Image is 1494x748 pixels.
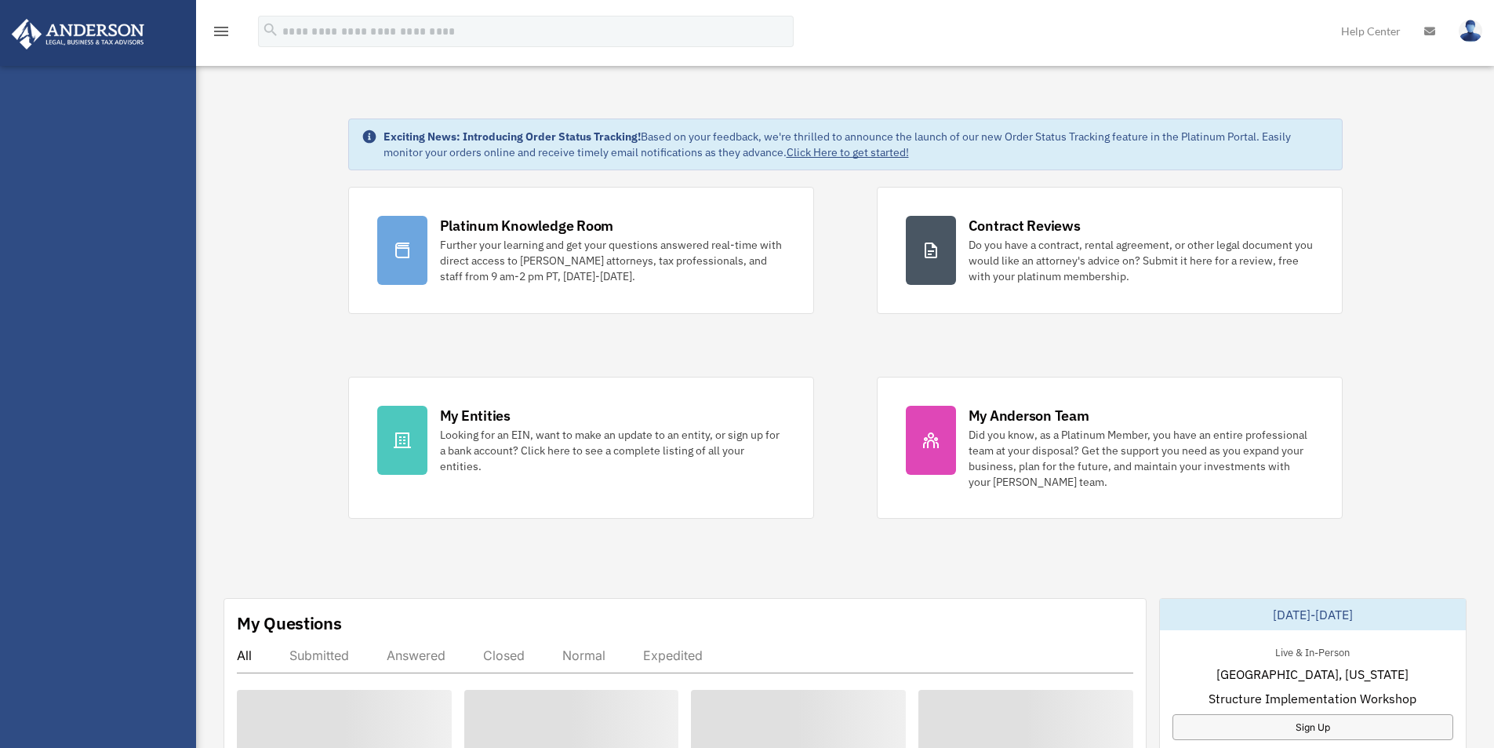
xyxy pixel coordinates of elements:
img: User Pic [1459,20,1482,42]
span: Structure Implementation Workshop [1209,689,1416,708]
i: search [262,21,279,38]
div: All [237,648,252,663]
div: Expedited [643,648,703,663]
div: Looking for an EIN, want to make an update to an entity, or sign up for a bank account? Click her... [440,427,785,474]
a: Sign Up [1172,714,1453,740]
div: Did you know, as a Platinum Member, you have an entire professional team at your disposal? Get th... [969,427,1314,490]
div: Platinum Knowledge Room [440,216,614,235]
div: Answered [387,648,445,663]
div: [DATE]-[DATE] [1160,599,1466,630]
a: Click Here to get started! [787,145,909,159]
img: Anderson Advisors Platinum Portal [7,19,149,49]
a: menu [212,27,231,41]
div: Do you have a contract, rental agreement, or other legal document you would like an attorney's ad... [969,237,1314,284]
div: My Anderson Team [969,406,1089,425]
div: Submitted [289,648,349,663]
div: Closed [483,648,525,663]
a: My Entities Looking for an EIN, want to make an update to an entity, or sign up for a bank accoun... [348,377,814,519]
i: menu [212,22,231,41]
div: Live & In-Person [1263,643,1362,659]
div: Contract Reviews [969,216,1081,235]
div: Normal [562,648,605,663]
a: Platinum Knowledge Room Further your learning and get your questions answered real-time with dire... [348,187,814,314]
strong: Exciting News: Introducing Order Status Tracking! [383,130,641,144]
span: [GEOGRAPHIC_DATA], [US_STATE] [1216,665,1409,684]
div: Based on your feedback, we're thrilled to announce the launch of our new Order Status Tracking fe... [383,129,1329,160]
div: My Entities [440,406,511,425]
div: Further your learning and get your questions answered real-time with direct access to [PERSON_NAM... [440,237,785,284]
a: My Anderson Team Did you know, as a Platinum Member, you have an entire professional team at your... [877,377,1343,519]
a: Contract Reviews Do you have a contract, rental agreement, or other legal document you would like... [877,187,1343,314]
div: My Questions [237,611,342,635]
